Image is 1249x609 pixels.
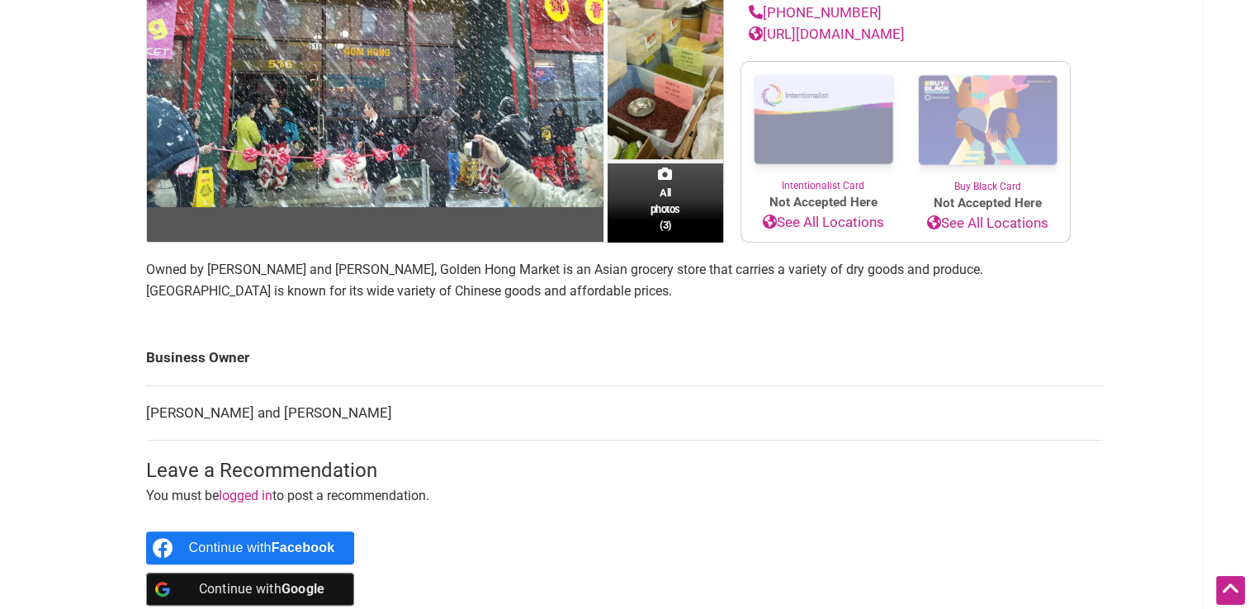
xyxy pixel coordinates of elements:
h3: Leave a Recommendation [146,457,1104,485]
img: Intentionalist Card [741,62,906,178]
a: See All Locations [741,212,906,234]
a: [PHONE_NUMBER] [749,4,882,21]
div: Scroll Back to Top [1216,576,1245,605]
a: Continue with <b>Facebook</b> [146,531,355,564]
a: Continue with <b>Google</b> [146,573,355,606]
a: Intentionalist Card [741,62,906,193]
a: [URL][DOMAIN_NAME] [749,26,905,42]
td: [PERSON_NAME] and [PERSON_NAME] [146,385,1104,441]
span: Not Accepted Here [741,193,906,212]
div: Continue with [189,531,335,564]
a: Buy Black Card [906,62,1070,194]
b: Facebook [272,541,335,555]
div: Continue with [189,573,335,606]
a: logged in [219,488,272,503]
td: Business Owner [146,331,1104,385]
span: Not Accepted Here [906,194,1070,213]
span: All photos (3) [651,185,680,232]
img: Buy Black Card [906,62,1070,179]
p: You must be to post a recommendation. [146,485,1104,507]
a: See All Locations [906,213,1070,234]
p: Owned by [PERSON_NAME] and [PERSON_NAME], Golden Hong Market is an Asian grocery store that carri... [146,259,1104,301]
b: Google [281,581,325,597]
